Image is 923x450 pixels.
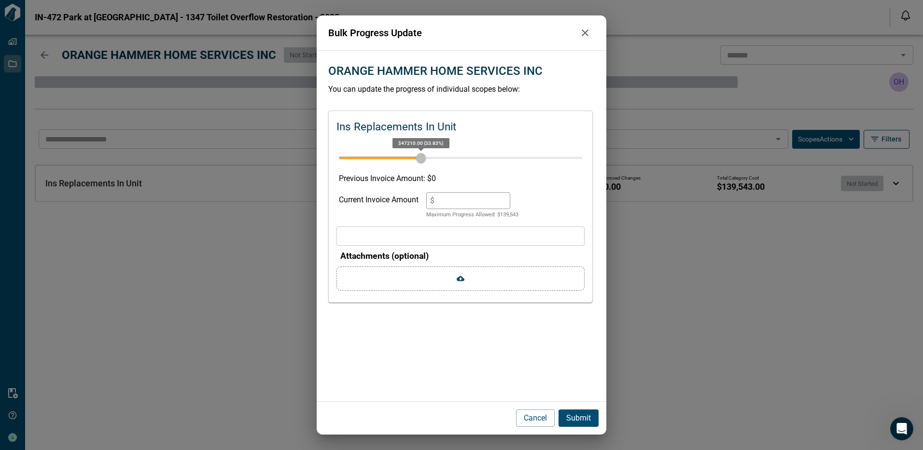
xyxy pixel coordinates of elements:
[890,417,913,440] iframe: Intercom live chat
[328,62,543,80] p: ORANGE HAMMER HOME SERVICES INC
[336,119,456,135] p: Ins Replacements In Unit
[430,196,434,205] span: $
[566,412,591,424] p: Submit
[524,412,547,424] p: Cancel
[339,192,419,219] div: Current Invoice Amount
[339,173,582,184] p: Previous Invoice Amount: $ 0
[559,409,599,427] button: Submit
[340,250,585,262] p: Attachments (optional)
[328,26,575,40] p: Bulk Progress Update
[516,409,555,427] button: Cancel
[426,211,518,219] p: Maximum Progress Allowed: $ 139,543
[328,84,595,95] p: You can update the progress of individual scopes below:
